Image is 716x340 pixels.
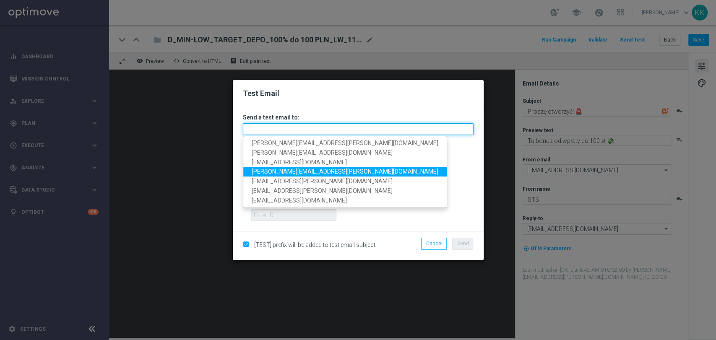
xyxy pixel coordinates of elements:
a: [PERSON_NAME][EMAIL_ADDRESS][PERSON_NAME][DOMAIN_NAME] [243,167,447,177]
span: [PERSON_NAME][EMAIL_ADDRESS][DOMAIN_NAME] [252,149,393,156]
a: [EMAIL_ADDRESS][DOMAIN_NAME] [243,158,447,167]
span: [PERSON_NAME][EMAIL_ADDRESS][PERSON_NAME][DOMAIN_NAME] [252,140,438,146]
a: [PERSON_NAME][EMAIL_ADDRESS][DOMAIN_NAME] [243,148,447,158]
a: [EMAIL_ADDRESS][PERSON_NAME][DOMAIN_NAME] [243,186,447,196]
span: [EMAIL_ADDRESS][DOMAIN_NAME] [252,159,347,166]
button: Cancel [421,238,447,249]
span: [TEST] prefix will be added to test email subject [254,241,375,248]
span: [PERSON_NAME][EMAIL_ADDRESS][PERSON_NAME][DOMAIN_NAME] [252,169,438,175]
button: Send [452,238,473,249]
span: [EMAIL_ADDRESS][PERSON_NAME][DOMAIN_NAME] [252,178,393,185]
a: [EMAIL_ADDRESS][PERSON_NAME][DOMAIN_NAME] [243,177,447,187]
input: Enter ID [251,209,336,221]
span: [EMAIL_ADDRESS][PERSON_NAME][DOMAIN_NAME] [252,187,393,194]
span: [EMAIL_ADDRESS][DOMAIN_NAME] [252,197,347,204]
span: Send [457,241,469,247]
h2: Test Email [243,88,474,99]
h3: Send a test email to: [243,114,474,121]
a: [EMAIL_ADDRESS][DOMAIN_NAME] [243,196,447,205]
a: [PERSON_NAME][EMAIL_ADDRESS][PERSON_NAME][DOMAIN_NAME] [243,138,447,148]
